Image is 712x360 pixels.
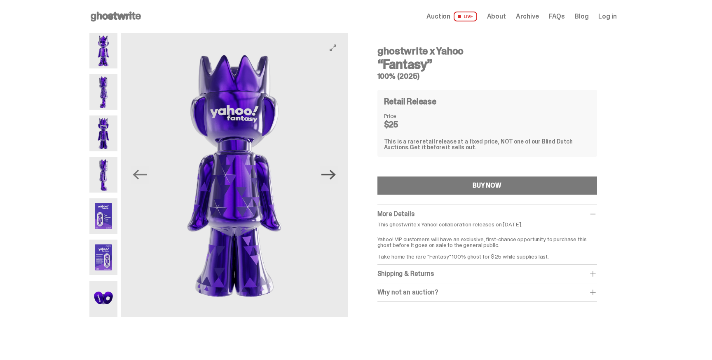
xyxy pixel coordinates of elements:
[89,240,118,275] img: Yahoo-HG---6.png
[384,120,425,129] dd: $25
[320,166,338,184] button: Next
[426,12,477,21] a: Auction LIVE
[384,139,590,150] div: This is a rare retail release at a fixed price, NOT one of our Blind Dutch Auctions.
[549,13,565,20] a: FAQs
[377,288,597,296] div: Why not an auction?
[454,12,477,21] span: LIVE
[89,281,118,316] img: Yahoo-HG---7.png
[410,144,476,151] span: Get it before it sells out.
[89,157,118,193] img: Yahoo-HG---4.png
[377,46,597,56] h4: ghostwrite x Yahoo
[121,33,347,317] img: Yahoo-HG---3.png
[575,13,588,20] a: Blog
[89,74,118,110] img: Yahoo-HG---2.png
[377,221,597,227] p: This ghostwrite x Yahoo! collaboration releases on [DATE].
[377,231,597,259] p: Yahoo! VIP customers will have an exclusive, first-chance opportunity to purchase this ghost befo...
[89,33,118,68] img: Yahoo-HG---1.png
[377,176,597,195] button: BUY NOW
[328,43,338,53] button: View full-screen
[426,13,450,20] span: Auction
[377,58,597,71] h3: “Fantasy”
[89,115,118,151] img: Yahoo-HG---3.png
[377,270,597,278] div: Shipping & Returns
[377,209,415,218] span: More Details
[487,13,506,20] a: About
[377,73,597,80] h5: 100% (2025)
[598,13,616,20] a: Log in
[89,198,118,234] img: Yahoo-HG---5.png
[131,166,149,184] button: Previous
[473,182,501,189] div: BUY NOW
[384,97,436,106] h4: Retail Release
[516,13,539,20] a: Archive
[384,113,425,119] dt: Price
